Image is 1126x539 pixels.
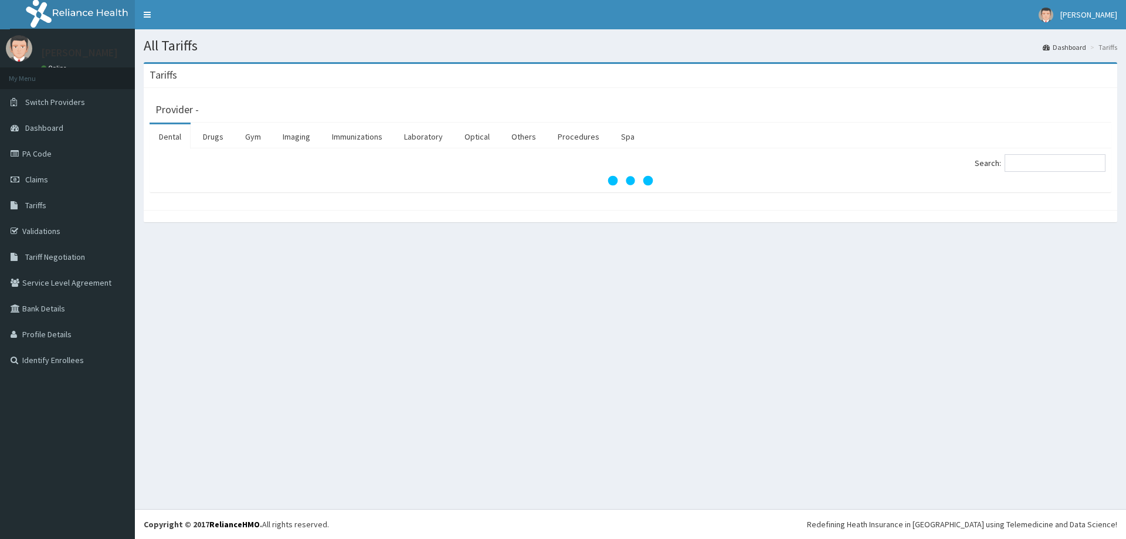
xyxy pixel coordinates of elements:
[975,154,1105,172] label: Search:
[135,509,1126,539] footer: All rights reserved.
[155,104,199,115] h3: Provider -
[25,252,85,262] span: Tariff Negotiation
[807,518,1117,530] div: Redefining Heath Insurance in [GEOGRAPHIC_DATA] using Telemedicine and Data Science!
[194,124,233,149] a: Drugs
[150,70,177,80] h3: Tariffs
[25,200,46,211] span: Tariffs
[548,124,609,149] a: Procedures
[455,124,499,149] a: Optical
[144,38,1117,53] h1: All Tariffs
[144,519,262,530] strong: Copyright © 2017 .
[25,97,85,107] span: Switch Providers
[1060,9,1117,20] span: [PERSON_NAME]
[1043,42,1086,52] a: Dashboard
[502,124,545,149] a: Others
[209,519,260,530] a: RelianceHMO
[6,35,32,62] img: User Image
[1039,8,1053,22] img: User Image
[607,157,654,204] svg: audio-loading
[150,124,191,149] a: Dental
[612,124,644,149] a: Spa
[25,123,63,133] span: Dashboard
[41,48,118,58] p: [PERSON_NAME]
[323,124,392,149] a: Immunizations
[41,64,69,72] a: Online
[25,174,48,185] span: Claims
[1005,154,1105,172] input: Search:
[273,124,320,149] a: Imaging
[1087,42,1117,52] li: Tariffs
[395,124,452,149] a: Laboratory
[236,124,270,149] a: Gym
